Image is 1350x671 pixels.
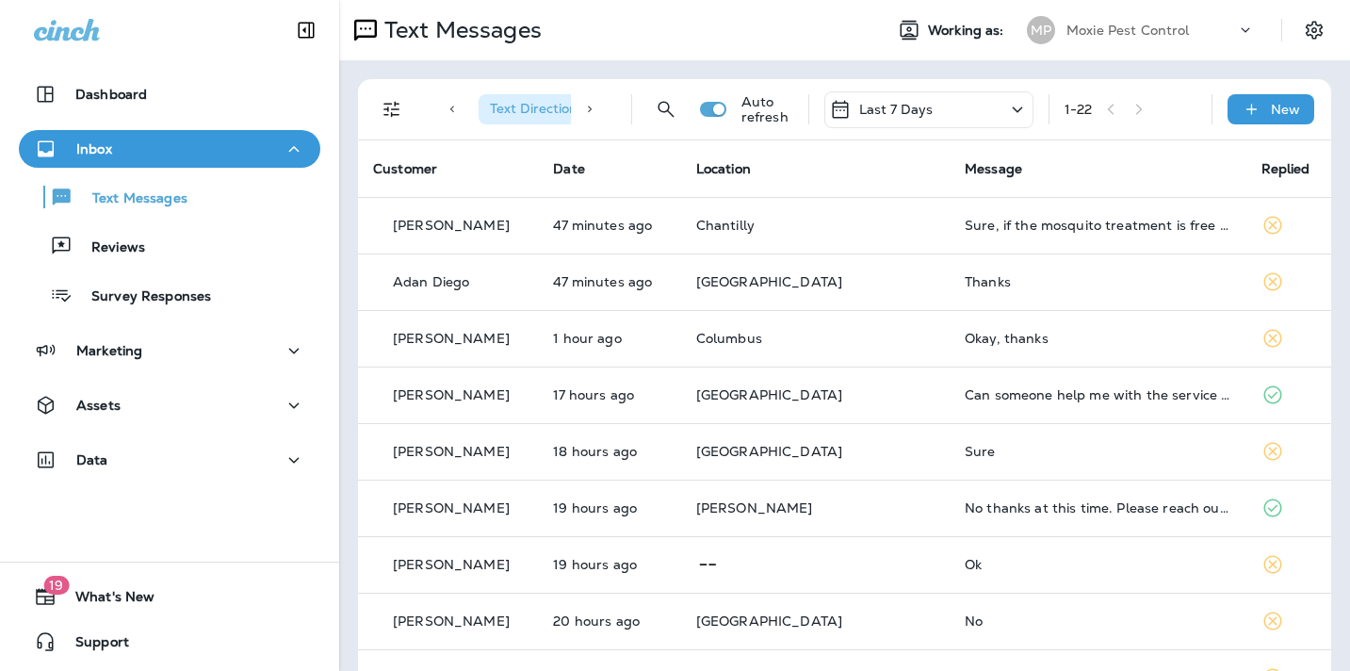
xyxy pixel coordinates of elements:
[553,614,665,629] p: Aug 19, 2025 02:53 PM
[75,87,147,102] p: Dashboard
[57,589,155,612] span: What's New
[393,444,510,459] p: [PERSON_NAME]
[76,398,121,413] p: Assets
[553,557,665,572] p: Aug 19, 2025 03:04 PM
[696,386,842,403] span: [GEOGRAPHIC_DATA]
[43,576,69,595] span: 19
[553,218,665,233] p: Aug 20, 2025 10:11 AM
[553,160,585,177] span: Date
[19,177,320,217] button: Text Messages
[696,217,755,234] span: Chantilly
[553,444,665,459] p: Aug 19, 2025 04:38 PM
[373,90,411,128] button: Filters
[280,11,333,49] button: Collapse Sidebar
[19,75,320,113] button: Dashboard
[965,614,1230,629] div: No
[965,500,1230,516] div: No thanks at this time. Please reach out next year when mosquito season starts.
[19,130,320,168] button: Inbox
[19,226,320,266] button: Reviews
[647,90,685,128] button: Search Messages
[696,160,751,177] span: Location
[57,634,129,657] span: Support
[965,218,1230,233] div: Sure, if the mosquito treatment is free (as the voicemail indicates), I would like to proceed wit...
[393,557,510,572] p: [PERSON_NAME]
[393,500,510,516] p: [PERSON_NAME]
[553,500,665,516] p: Aug 19, 2025 03:05 PM
[19,386,320,424] button: Assets
[696,273,842,290] span: [GEOGRAPHIC_DATA]
[965,274,1230,289] div: Thanks
[393,387,510,402] p: [PERSON_NAME]
[393,331,510,346] p: [PERSON_NAME]
[377,16,542,44] p: Text Messages
[19,623,320,661] button: Support
[1065,102,1093,117] div: 1 - 22
[73,288,211,306] p: Survey Responses
[965,387,1230,402] div: Can someone help me with the service that we purchased about a year ago?Do we keep paying?And did...
[76,141,112,156] p: Inbox
[696,443,842,460] span: [GEOGRAPHIC_DATA]
[696,499,813,516] span: [PERSON_NAME]
[1066,23,1190,38] p: Moxie Pest Control
[19,441,320,479] button: Data
[19,275,320,315] button: Survey Responses
[696,613,842,630] span: [GEOGRAPHIC_DATA]
[73,239,145,257] p: Reviews
[965,331,1230,346] div: Okay, thanks
[393,274,469,289] p: Adan Diego
[965,557,1230,572] div: Ok
[76,452,108,467] p: Data
[393,218,510,233] p: [PERSON_NAME]
[393,614,510,629] p: [PERSON_NAME]
[19,578,320,615] button: 19What's New
[965,444,1230,459] div: Sure
[859,102,934,117] p: Last 7 Days
[928,23,1008,39] span: Working as:
[479,94,671,124] div: Text Direction:Incoming
[76,343,142,358] p: Marketing
[965,160,1022,177] span: Message
[1027,16,1055,44] div: MP
[553,274,665,289] p: Aug 20, 2025 10:10 AM
[553,387,665,402] p: Aug 19, 2025 05:29 PM
[19,332,320,369] button: Marketing
[553,331,665,346] p: Aug 20, 2025 09:42 AM
[741,94,793,124] p: Auto refresh
[1271,102,1300,117] p: New
[696,330,762,347] span: Columbus
[373,160,437,177] span: Customer
[1297,13,1331,47] button: Settings
[490,100,640,117] span: Text Direction : Incoming
[1261,160,1310,177] span: Replied
[73,190,187,208] p: Text Messages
